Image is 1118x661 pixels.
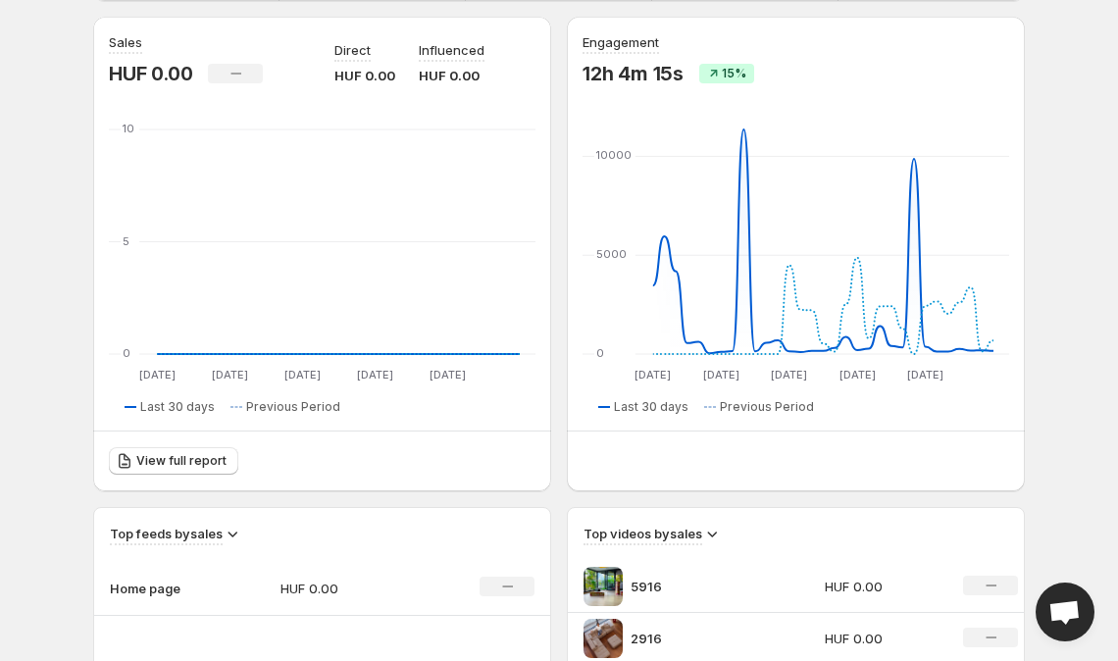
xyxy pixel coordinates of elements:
div: Open chat [1036,583,1094,641]
text: 10000 [596,148,632,162]
h3: Top videos by sales [584,524,702,543]
h3: Top feeds by sales [110,524,223,543]
text: 5000 [596,247,627,261]
p: Influenced [419,40,484,60]
span: Last 30 days [140,399,215,415]
text: [DATE] [771,368,807,381]
text: [DATE] [703,368,739,381]
p: 12h 4m 15s [583,62,684,85]
text: [DATE] [907,368,943,381]
text: [DATE] [139,368,176,381]
p: HUF 0.00 [419,66,484,85]
p: Direct [334,40,371,60]
h3: Sales [109,32,142,52]
h3: Engagement [583,32,659,52]
img: 5916 [584,567,623,606]
p: HUF 0.00 [825,629,940,648]
text: 0 [123,346,130,360]
span: Previous Period [246,399,340,415]
p: HUF 0.00 [280,579,420,598]
p: HUF 0.00 [825,577,940,596]
text: [DATE] [284,368,321,381]
img: 2916 [584,619,623,658]
p: HUF 0.00 [334,66,395,85]
text: [DATE] [430,368,466,381]
span: View full report [136,453,227,469]
text: 0 [596,346,604,360]
p: 2916 [631,629,778,648]
span: Last 30 days [614,399,688,415]
a: View full report [109,447,238,475]
p: Home page [110,579,208,598]
text: 10 [123,122,134,135]
p: 5916 [631,577,778,596]
text: [DATE] [635,368,671,381]
span: Previous Period [720,399,814,415]
span: 15% [722,66,746,81]
p: HUF 0.00 [109,62,192,85]
text: [DATE] [357,368,393,381]
text: 5 [123,234,129,248]
text: [DATE] [839,368,876,381]
text: [DATE] [212,368,248,381]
